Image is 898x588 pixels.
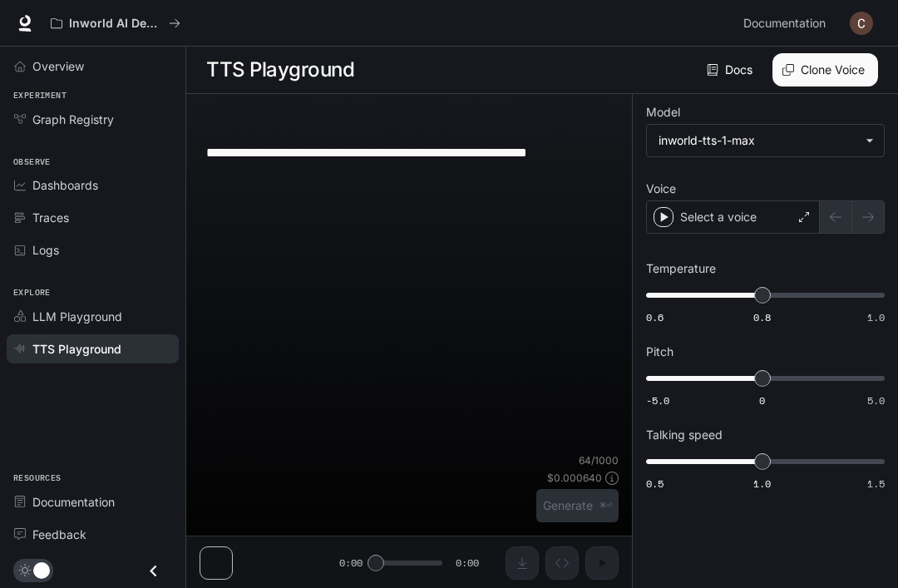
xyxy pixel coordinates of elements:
span: 0.8 [753,310,771,324]
span: 1.0 [867,310,885,324]
span: LLM Playground [32,308,122,325]
span: Dark mode toggle [33,561,50,579]
a: Dashboards [7,170,179,200]
span: Feedback [32,526,86,543]
button: Close drawer [135,554,172,588]
a: Feedback [7,520,179,549]
p: 64 / 1000 [579,453,619,467]
a: Documentation [737,7,838,40]
p: Talking speed [646,429,723,441]
a: Graph Registry [7,105,179,134]
a: TTS Playground [7,334,179,363]
span: Dashboards [32,176,98,194]
a: Traces [7,203,179,232]
span: 1.0 [753,477,771,491]
p: Voice [646,183,676,195]
span: 0 [759,393,765,408]
span: Documentation [743,13,826,34]
div: inworld-tts-1-max [647,125,884,156]
span: Logs [32,241,59,259]
img: User avatar [850,12,873,35]
h1: TTS Playground [206,53,354,86]
span: Documentation [32,493,115,511]
a: Logs [7,235,179,264]
span: 0.6 [646,310,664,324]
span: Overview [32,57,84,75]
span: 5.0 [867,393,885,408]
a: LLM Playground [7,302,179,331]
span: 1.5 [867,477,885,491]
a: Docs [703,53,759,86]
p: Temperature [646,263,716,274]
span: -5.0 [646,393,669,408]
a: Documentation [7,487,179,516]
p: Inworld AI Demos [69,17,162,31]
button: Clone Voice [772,53,878,86]
span: Graph Registry [32,111,114,128]
span: 0.5 [646,477,664,491]
div: inworld-tts-1-max [659,132,857,149]
p: Model [646,106,680,118]
p: Select a voice [680,209,757,225]
button: All workspaces [43,7,188,40]
a: Overview [7,52,179,81]
button: User avatar [845,7,878,40]
p: Pitch [646,346,673,358]
p: $ 0.000640 [547,471,602,485]
span: TTS Playground [32,340,121,358]
span: Traces [32,209,69,226]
